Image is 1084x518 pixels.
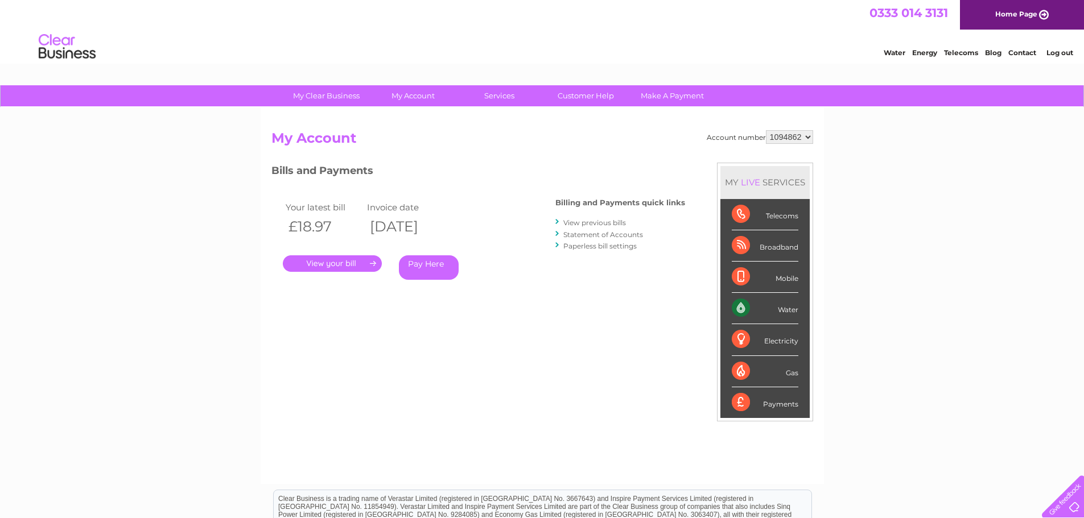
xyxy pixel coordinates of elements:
[869,6,948,20] a: 0333 014 3131
[707,130,813,144] div: Account number
[1008,48,1036,57] a: Contact
[279,85,373,106] a: My Clear Business
[364,215,446,238] th: [DATE]
[271,130,813,152] h2: My Account
[985,48,1001,57] a: Blog
[732,356,798,387] div: Gas
[625,85,719,106] a: Make A Payment
[399,255,459,280] a: Pay Here
[720,166,810,198] div: MY SERVICES
[539,85,633,106] a: Customer Help
[283,255,382,272] a: .
[732,324,798,355] div: Electricity
[366,85,460,106] a: My Account
[732,199,798,230] div: Telecoms
[452,85,546,106] a: Services
[563,230,643,239] a: Statement of Accounts
[38,30,96,64] img: logo.png
[563,242,637,250] a: Paperless bill settings
[884,48,905,57] a: Water
[912,48,937,57] a: Energy
[563,218,626,227] a: View previous bills
[732,230,798,262] div: Broadband
[364,200,446,215] td: Invoice date
[283,215,365,238] th: £18.97
[271,163,685,183] h3: Bills and Payments
[555,198,685,207] h4: Billing and Payments quick links
[732,262,798,293] div: Mobile
[732,293,798,324] div: Water
[1046,48,1073,57] a: Log out
[739,177,762,188] div: LIVE
[944,48,978,57] a: Telecoms
[283,200,365,215] td: Your latest bill
[274,6,811,55] div: Clear Business is a trading name of Verastar Limited (registered in [GEOGRAPHIC_DATA] No. 3667643...
[732,387,798,418] div: Payments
